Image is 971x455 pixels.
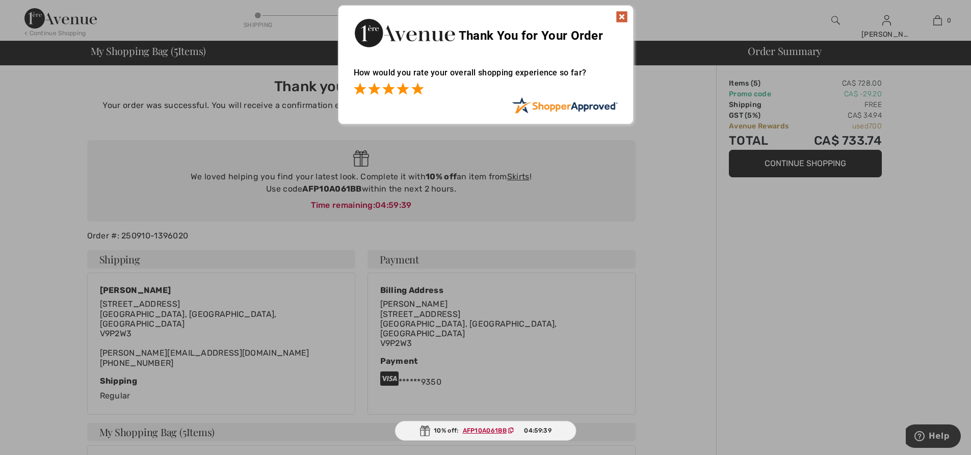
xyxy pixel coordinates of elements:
div: 10% off: [395,421,576,441]
span: Help [23,7,44,16]
img: x [616,11,628,23]
span: 04:59:39 [524,426,551,435]
img: Gift.svg [419,425,430,436]
div: How would you rate your overall shopping experience so far? [354,58,618,97]
ins: AFP10A061BB [463,427,507,434]
img: Thank You for Your Order [354,16,456,50]
span: Thank You for Your Order [459,29,603,43]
